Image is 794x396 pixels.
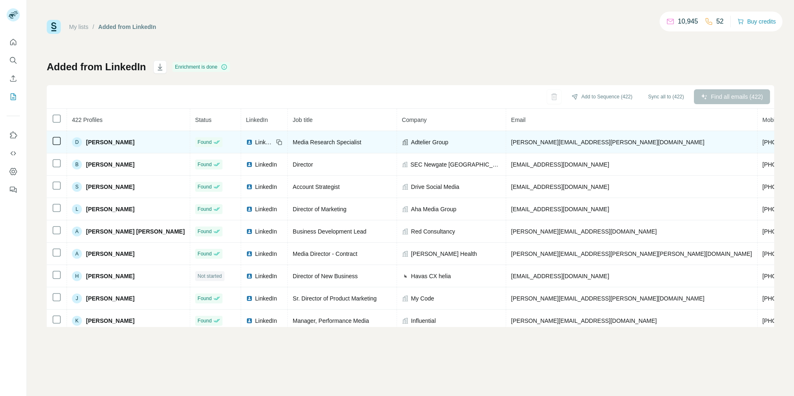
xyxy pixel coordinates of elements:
li: / [93,23,94,31]
span: LinkedIn [255,183,277,191]
span: Havas CX helia [411,272,451,280]
span: Found [198,161,212,168]
button: Enrich CSV [7,71,20,86]
button: Use Surfe API [7,146,20,161]
h1: Added from LinkedIn [47,60,146,74]
img: LinkedIn logo [246,228,253,235]
img: LinkedIn logo [246,250,253,257]
span: [PERSON_NAME][EMAIL_ADDRESS][DOMAIN_NAME] [511,228,657,235]
span: LinkedIn [255,272,277,280]
a: My lists [69,24,88,30]
div: A [72,249,82,259]
span: Status [195,117,212,123]
img: Surfe Logo [47,20,61,34]
span: [EMAIL_ADDRESS][DOMAIN_NAME] [511,184,609,190]
span: [PERSON_NAME] [86,183,134,191]
span: Director of New Business [293,273,358,279]
img: company-logo [402,273,409,279]
span: [EMAIL_ADDRESS][DOMAIN_NAME] [511,273,609,279]
span: Sync all to (422) [648,93,684,100]
span: Business Development Lead [293,228,366,235]
div: A [72,227,82,236]
span: Found [198,205,212,213]
img: LinkedIn logo [246,161,253,168]
span: Sr. Director of Product Marketing [293,295,377,302]
span: Email [511,117,526,123]
span: LinkedIn [246,117,268,123]
span: [PERSON_NAME] [86,205,134,213]
p: 52 [716,17,724,26]
img: LinkedIn logo [246,206,253,212]
span: LinkedIn [255,250,277,258]
span: [PERSON_NAME] [PERSON_NAME] [86,227,185,236]
span: Found [198,228,212,235]
span: Mobile [763,117,780,123]
div: S [72,182,82,192]
div: D [72,137,82,147]
button: Add to Sequence (422) [566,91,638,103]
span: [PERSON_NAME] Health [411,250,477,258]
span: SEC Newgate [GEOGRAPHIC_DATA] [411,160,501,169]
span: [PERSON_NAME] [86,250,134,258]
img: LinkedIn logo [246,295,253,302]
button: Sync all to (422) [642,91,690,103]
span: [PERSON_NAME] [86,272,134,280]
span: Media Research Specialist [293,139,361,146]
button: Buy credits [737,16,776,27]
span: [EMAIL_ADDRESS][DOMAIN_NAME] [511,161,609,168]
span: [PERSON_NAME][EMAIL_ADDRESS][DOMAIN_NAME] [511,317,657,324]
span: [PERSON_NAME][EMAIL_ADDRESS][PERSON_NAME][DOMAIN_NAME] [511,295,705,302]
span: Red Consultancy [411,227,455,236]
div: K [72,316,82,326]
span: Media Director - Contract [293,250,357,257]
img: LinkedIn logo [246,273,253,279]
div: L [72,204,82,214]
span: Director [293,161,313,168]
button: Dashboard [7,164,20,179]
button: Feedback [7,182,20,197]
span: LinkedIn [255,317,277,325]
span: Job title [293,117,313,123]
img: LinkedIn logo [246,184,253,190]
span: [PERSON_NAME] [86,138,134,146]
span: Account Strategist [293,184,340,190]
span: [PERSON_NAME][EMAIL_ADDRESS][PERSON_NAME][DOMAIN_NAME] [511,139,705,146]
p: 10,945 [678,17,698,26]
div: H [72,271,82,281]
span: Manager, Performance Media [293,317,369,324]
img: LinkedIn logo [246,317,253,324]
span: [EMAIL_ADDRESS][DOMAIN_NAME] [511,206,609,212]
span: Found [198,295,212,302]
span: Found [198,138,212,146]
span: LinkedIn [255,160,277,169]
span: LinkedIn [255,294,277,303]
span: Adtelier Group [411,138,448,146]
button: My lists [7,89,20,104]
span: Company [402,117,427,123]
button: Search [7,53,20,68]
span: Found [198,250,212,258]
span: Found [198,317,212,324]
span: Not started [198,272,222,280]
span: Aha Media Group [411,205,457,213]
span: Director of Marketing [293,206,347,212]
img: LinkedIn logo [246,139,253,146]
span: Drive Social Media [411,183,459,191]
span: [PERSON_NAME] [86,294,134,303]
span: 422 Profiles [72,117,103,123]
span: LinkedIn [255,227,277,236]
span: My Code [411,294,434,303]
span: Found [198,183,212,191]
button: Quick start [7,35,20,50]
span: [PERSON_NAME] [86,317,134,325]
div: B [72,160,82,169]
span: [PERSON_NAME] [86,160,134,169]
div: Added from LinkedIn [98,23,156,31]
span: LinkedIn [255,138,273,146]
button: Use Surfe on LinkedIn [7,128,20,143]
span: [PERSON_NAME][EMAIL_ADDRESS][PERSON_NAME][PERSON_NAME][DOMAIN_NAME] [511,250,752,257]
span: Influential [411,317,436,325]
div: J [72,293,82,303]
span: LinkedIn [255,205,277,213]
div: Enrichment is done [172,62,230,72]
